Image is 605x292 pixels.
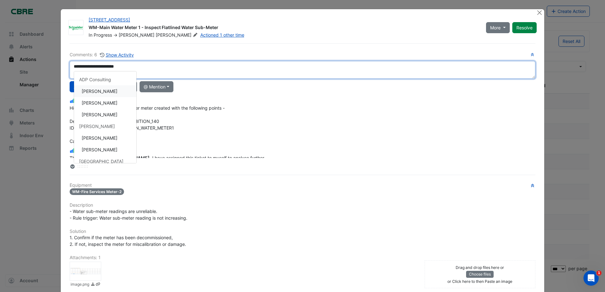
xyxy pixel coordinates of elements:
[512,22,537,33] button: Resolve
[70,209,187,221] span: - Water sub-meter readings are unreliable. - Rule trigger: Water sub-meter reading is not increas...
[89,32,112,38] span: In Progress
[583,271,599,286] iframe: Intercom live chat
[69,25,83,31] img: Schneider Electric
[74,85,136,97] div: Ajjanthan Kathirgamanathan
[74,132,136,144] div: Brendan Sadler
[70,164,75,169] fa-layers: More
[70,98,85,105] img: CIM
[447,279,512,284] small: or Click here to then Paste an image
[74,144,136,155] div: Rob Porter
[70,147,85,154] img: CIM
[89,24,478,32] div: WM-Main Water Meter 1 - Inspect Flatlined Water Sub-Meter
[536,9,543,16] button: Close
[466,271,494,278] button: Choose files
[70,203,535,208] h6: Description
[70,105,226,144] span: Hi , new water meter created with the following points - Device :140, METERING_11EXHIBITION_140 I...
[74,109,136,120] div: David Woodman
[96,282,100,288] a: Copy link to clipboard
[70,81,107,92] button: Add comment
[100,51,134,58] button: Show Activity
[456,265,504,270] small: Drag and drop files here or
[70,51,134,58] div: Comments: 6
[70,262,101,281] div: image.png
[70,188,124,195] span: WM-Fire Services Meter-2
[71,282,89,288] small: image.png
[70,183,535,188] h6: Equipment
[74,120,136,132] div: AG Coombs
[74,155,136,167] div: CBRE Charter Hall
[70,155,265,161] span: Thanks for the call , I have assigned this ticket to myself to analyse further.
[200,32,244,38] a: Actioned 1 other time
[70,229,535,234] h6: Solution
[90,282,95,288] a: Download
[140,81,173,92] button: @ Mention
[74,74,136,85] div: ADP Consulting
[74,97,136,109] div: Alex Sear
[119,32,154,38] span: [PERSON_NAME]
[70,255,535,260] h6: Attachments: 1
[486,22,510,33] button: More
[596,271,602,276] span: 1
[156,32,199,38] span: [PERSON_NAME]
[490,24,501,31] span: More
[70,235,186,247] span: 1. Confirm if the meter has been decommissioned, 2. If not, inspect the meter for miscalibration ...
[113,32,117,38] span: ->
[89,17,130,22] a: [STREET_ADDRESS]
